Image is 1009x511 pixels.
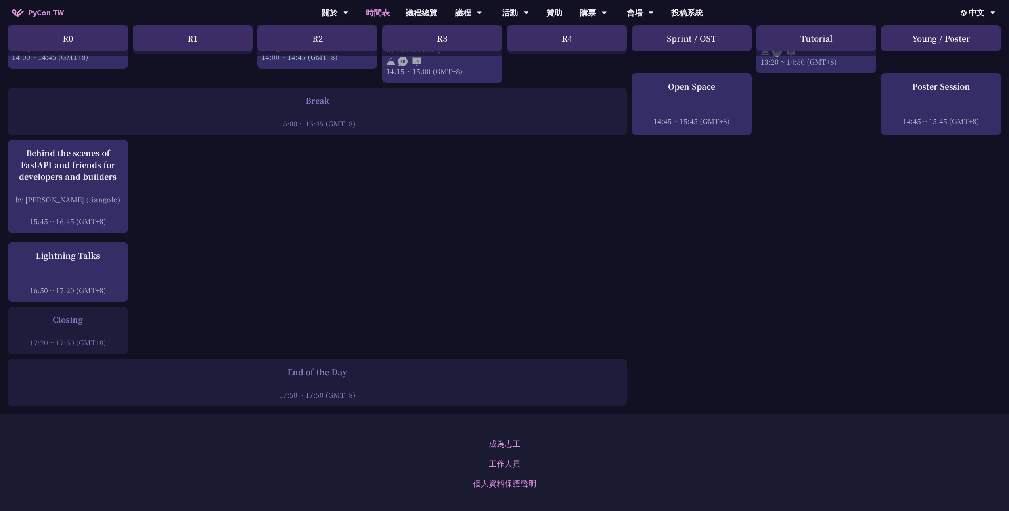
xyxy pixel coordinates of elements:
[12,194,124,204] div: by [PERSON_NAME] (tiangolo)
[12,285,124,295] div: 16:50 ~ 17:20 (GMT+8)
[507,25,627,51] div: R4
[885,116,997,126] div: 14:45 ~ 15:45 (GMT+8)
[489,458,521,470] a: 工作人員
[12,216,124,226] div: 15:45 ~ 16:45 (GMT+8)
[382,25,502,51] div: R3
[756,25,877,51] div: Tutorial
[12,52,124,62] div: 14:00 ~ 14:45 (GMT+8)
[881,25,1001,51] div: Young / Poster
[12,118,623,128] div: 15:00 ~ 15:45 (GMT+8)
[636,80,748,92] div: Open Space
[133,25,253,51] div: R1
[398,57,422,66] img: ZHEN.371966e.svg
[12,95,623,107] div: Break
[12,147,124,183] div: Behind the scenes of FastAPI and friends for developers and builders
[4,3,72,23] a: PyCon TW
[12,390,623,400] div: 17:50 ~ 17:50 (GMT+8)
[636,80,748,128] a: Open Space 14:45 ~ 15:45 (GMT+8)
[473,478,536,490] a: 個人資料保護聲明
[885,80,997,92] div: Poster Session
[386,57,396,66] img: svg+xml;base64,PHN2ZyB4bWxucz0iaHR0cDovL3d3dy53My5vcmcvMjAwMC9zdmciIHdpZHRoPSIyNCIgaGVpZ2h0PSIyNC...
[12,250,124,261] div: Lightning Talks
[261,52,373,62] div: 14:00 ~ 14:45 (GMT+8)
[28,7,64,19] span: PyCon TW
[12,366,623,378] div: End of the Day
[12,250,124,295] a: Lightning Talks 16:50 ~ 17:20 (GMT+8)
[12,147,124,226] a: Behind the scenes of FastAPI and friends for developers and builders by [PERSON_NAME] (tiangolo) ...
[12,314,124,326] div: Closing
[12,9,24,17] img: Home icon of PyCon TW 2025
[961,10,969,16] img: Locale Icon
[760,57,873,67] div: 13:20 ~ 14:50 (GMT+8)
[12,337,124,347] div: 17:20 ~ 17:50 (GMT+8)
[386,66,498,76] div: 14:15 ~ 15:00 (GMT+8)
[257,25,377,51] div: R2
[489,438,521,450] a: 成為志工
[885,80,997,128] a: Poster Session 14:45 ~ 15:45 (GMT+8)
[8,25,128,51] div: R0
[636,116,748,126] div: 14:45 ~ 15:45 (GMT+8)
[632,25,752,51] div: Sprint / OST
